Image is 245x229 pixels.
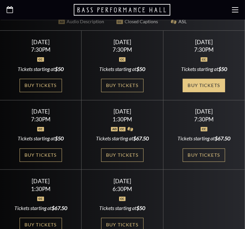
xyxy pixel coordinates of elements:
[218,66,227,72] span: $50
[215,135,230,141] span: $67.50
[8,186,74,192] div: 1:30PM
[55,135,64,141] span: $50
[133,135,149,141] span: $67.50
[89,116,155,122] div: 1:30PM
[119,197,126,201] img: icon_oc.svg
[8,47,74,52] div: 7:30PM
[171,116,237,122] div: 7:30PM
[89,178,155,185] div: [DATE]
[8,204,74,212] div: Tickets starting at
[20,149,62,162] a: Buy Tickets
[171,65,237,73] div: Tickets starting at
[119,127,126,132] img: icon_oc.svg
[201,127,207,132] img: icon_oc.svg
[183,79,225,92] a: Buy Tickets
[37,197,44,201] img: icon_oc.svg
[89,186,155,192] div: 6:30PM
[89,204,155,212] div: Tickets starting at
[89,65,155,73] div: Tickets starting at
[37,57,44,62] img: icon_oc.svg
[101,79,144,92] a: Buy Tickets
[201,57,207,62] img: icon_oc.svg
[89,108,155,115] div: [DATE]
[8,108,74,115] div: [DATE]
[119,57,126,62] img: icon_oc.svg
[55,66,64,72] span: $50
[8,65,74,73] div: Tickets starting at
[20,79,62,92] a: Buy Tickets
[89,47,155,52] div: 7:30PM
[8,135,74,142] div: Tickets starting at
[171,39,237,45] div: [DATE]
[8,39,74,45] div: [DATE]
[89,135,155,142] div: Tickets starting at
[52,205,67,211] span: $67.50
[136,205,145,211] span: $50
[89,39,155,45] div: [DATE]
[136,66,145,72] span: $50
[171,108,237,115] div: [DATE]
[171,47,237,52] div: 7:30PM
[8,116,74,122] div: 7:30PM
[127,127,134,132] img: icon_asla.svg
[8,178,74,185] div: [DATE]
[111,127,118,132] img: icon_ad.svg
[101,149,144,162] a: Buy Tickets
[171,135,237,142] div: Tickets starting at
[37,127,44,132] img: icon_oc.svg
[183,149,225,162] a: Buy Tickets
